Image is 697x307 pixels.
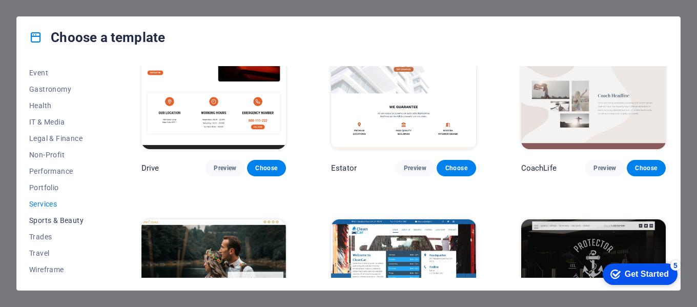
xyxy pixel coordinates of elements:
img: Estator [331,15,476,149]
button: Health [29,97,96,114]
span: Trades [29,233,96,241]
p: CoachLife [521,163,557,173]
span: Preview [404,164,426,172]
button: Preview [206,160,244,176]
span: IT & Media [29,118,96,126]
span: Non-Profit [29,151,96,159]
button: Event [29,65,96,81]
span: Sports & Beauty [29,216,96,224]
button: Performance [29,163,96,179]
span: Portfolio [29,183,96,192]
button: Preview [396,160,435,176]
button: Preview [585,160,624,176]
span: Performance [29,167,96,175]
button: Travel [29,245,96,261]
span: Preview [593,164,616,172]
button: Trades [29,229,96,245]
p: Drive [141,163,159,173]
button: Services [29,196,96,212]
button: Portfolio [29,179,96,196]
div: 5 [76,2,86,12]
span: Health [29,101,96,110]
span: Travel [29,249,96,257]
span: Gastronomy [29,85,96,93]
span: Services [29,200,96,208]
button: Gastronomy [29,81,96,97]
span: Choose [255,164,278,172]
button: Wireframe [29,261,96,278]
div: Get Started [30,11,74,21]
p: Estator [331,163,357,173]
span: Legal & Finance [29,134,96,142]
img: CoachLife [521,15,666,149]
button: Choose [437,160,476,176]
span: Wireframe [29,265,96,274]
button: IT & Media [29,114,96,130]
img: Drive [141,15,286,149]
button: Sports & Beauty [29,212,96,229]
button: Choose [247,160,286,176]
button: Choose [627,160,666,176]
span: Preview [214,164,236,172]
span: Choose [445,164,467,172]
button: Legal & Finance [29,130,96,147]
span: Event [29,69,96,77]
div: Get Started 5 items remaining, 0% complete [8,5,83,27]
button: Non-Profit [29,147,96,163]
h4: Choose a template [29,29,165,46]
span: Choose [635,164,658,172]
